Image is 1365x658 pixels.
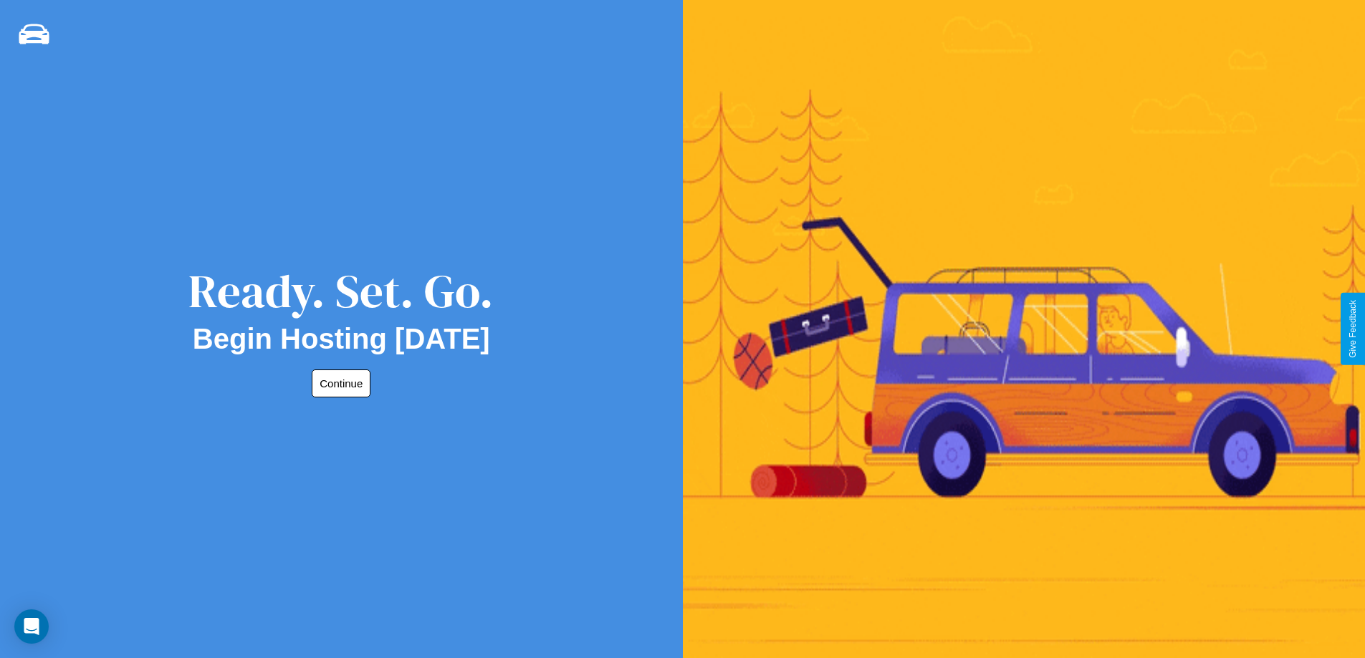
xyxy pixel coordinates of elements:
[193,323,490,355] h2: Begin Hosting [DATE]
[312,369,370,397] button: Continue
[188,259,494,323] div: Ready. Set. Go.
[14,609,49,644] div: Open Intercom Messenger
[1348,300,1358,358] div: Give Feedback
